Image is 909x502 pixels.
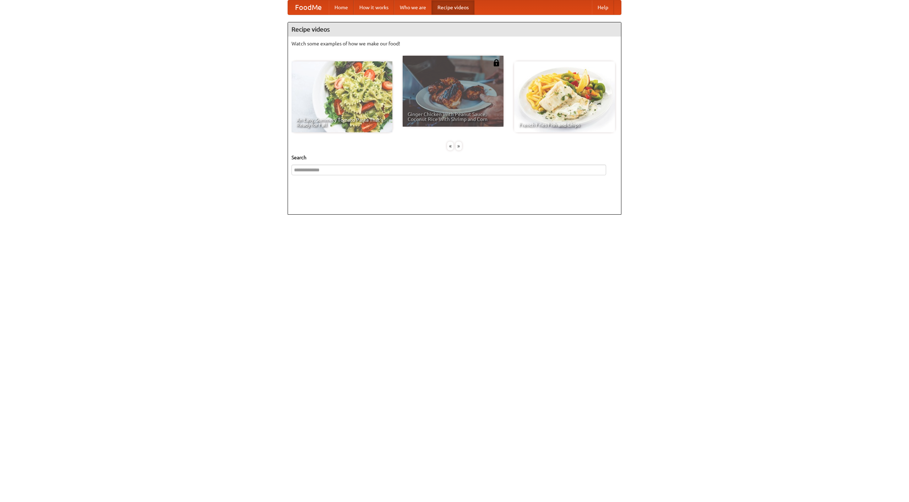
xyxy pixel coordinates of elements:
[456,142,462,150] div: »
[292,154,617,161] h5: Search
[288,0,329,15] a: FoodMe
[519,122,610,127] span: French Fries Fish and Chips
[292,61,392,132] a: An Easy, Summery Tomato Pasta That's Ready for Fall
[592,0,614,15] a: Help
[292,40,617,47] p: Watch some examples of how we make our food!
[288,22,621,37] h4: Recipe videos
[296,117,387,127] span: An Easy, Summery Tomato Pasta That's Ready for Fall
[329,0,354,15] a: Home
[514,61,615,132] a: French Fries Fish and Chips
[432,0,474,15] a: Recipe videos
[354,0,394,15] a: How it works
[394,0,432,15] a: Who we are
[447,142,453,150] div: «
[493,59,500,66] img: 483408.png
